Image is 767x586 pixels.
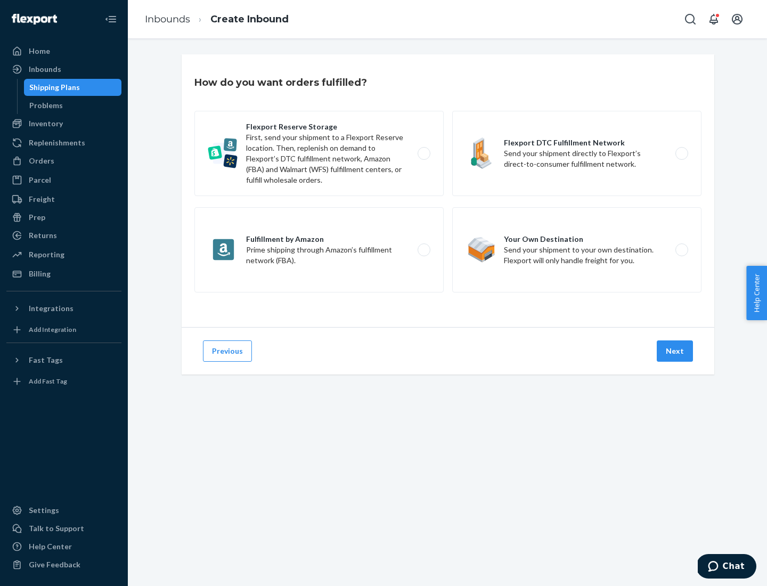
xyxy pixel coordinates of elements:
a: Returns [6,227,121,244]
a: Orders [6,152,121,169]
a: Reporting [6,246,121,263]
div: Inbounds [29,64,61,75]
button: Talk to Support [6,520,121,537]
div: Billing [29,268,51,279]
a: Settings [6,502,121,519]
div: Inventory [29,118,63,129]
div: Talk to Support [29,523,84,534]
a: Create Inbound [210,13,289,25]
div: Orders [29,156,54,166]
a: Parcel [6,172,121,189]
img: Flexport logo [12,14,57,25]
a: Inventory [6,115,121,132]
div: Parcel [29,175,51,185]
div: Replenishments [29,137,85,148]
div: Fast Tags [29,355,63,365]
button: Give Feedback [6,556,121,573]
button: Open account menu [727,9,748,30]
div: Problems [29,100,63,111]
button: Help Center [746,266,767,320]
div: Reporting [29,249,64,260]
div: Settings [29,505,59,516]
div: Add Integration [29,325,76,334]
a: Inbounds [6,61,121,78]
a: Billing [6,265,121,282]
div: Prep [29,212,45,223]
a: Problems [24,97,122,114]
a: Inbounds [145,13,190,25]
a: Freight [6,191,121,208]
div: Help Center [29,541,72,552]
button: Close Navigation [100,9,121,30]
button: Integrations [6,300,121,317]
button: Next [657,340,693,362]
div: Integrations [29,303,74,314]
button: Open Search Box [680,9,701,30]
div: Shipping Plans [29,82,80,93]
div: Returns [29,230,57,241]
button: Previous [203,340,252,362]
a: Shipping Plans [24,79,122,96]
div: Home [29,46,50,56]
div: Freight [29,194,55,205]
button: Fast Tags [6,352,121,369]
button: Open notifications [703,9,724,30]
a: Home [6,43,121,60]
h3: How do you want orders fulfilled? [194,76,367,89]
a: Add Fast Tag [6,373,121,390]
a: Help Center [6,538,121,555]
iframe: Opens a widget where you can chat to one of our agents [698,554,756,581]
ol: breadcrumbs [136,4,297,35]
a: Replenishments [6,134,121,151]
div: Give Feedback [29,559,80,570]
a: Prep [6,209,121,226]
div: Add Fast Tag [29,377,67,386]
a: Add Integration [6,321,121,338]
